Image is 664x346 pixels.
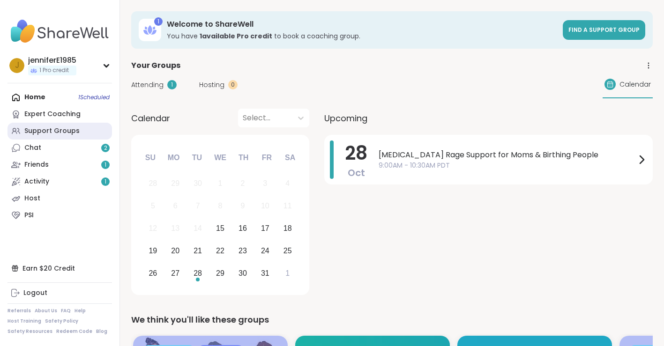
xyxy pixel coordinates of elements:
a: Support Groups [7,123,112,140]
a: Logout [7,285,112,302]
a: Friends1 [7,156,112,173]
div: Choose Friday, October 17th, 2025 [255,219,275,239]
div: 12 [149,222,157,235]
div: 28 [149,177,157,190]
div: 8 [218,199,223,212]
div: 3 [263,177,267,190]
div: 29 [216,267,224,280]
a: Blog [96,328,107,335]
a: PSI [7,207,112,224]
div: Choose Sunday, October 26th, 2025 [143,263,163,283]
div: Not available Tuesday, October 7th, 2025 [188,196,208,216]
div: Choose Saturday, October 25th, 2025 [277,241,298,261]
div: We think you'll like these groups [131,313,653,326]
a: Find a support group [563,20,645,40]
div: Choose Friday, October 24th, 2025 [255,241,275,261]
div: Su [140,147,161,168]
div: 23 [239,244,247,257]
div: Host [24,194,40,203]
span: Your Groups [131,60,180,71]
div: 0 [228,80,238,89]
div: 2 [240,177,245,190]
div: 30 [194,177,202,190]
a: Safety Resources [7,328,52,335]
h3: You have to book a coaching group. [167,31,557,41]
div: 18 [284,222,292,235]
div: Activity [24,177,49,186]
div: 19 [149,244,157,257]
div: Not available Wednesday, October 8th, 2025 [210,196,231,216]
div: month 2025-10 [142,172,298,284]
div: Choose Thursday, October 23rd, 2025 [233,241,253,261]
div: 14 [194,222,202,235]
span: 1 Pro credit [39,66,69,74]
a: Expert Coaching [7,106,112,123]
span: 28 [345,140,367,166]
div: 25 [284,244,292,257]
div: Expert Coaching [24,110,81,119]
div: Not available Monday, October 6th, 2025 [165,196,186,216]
span: Oct [348,166,365,179]
div: Choose Saturday, October 18th, 2025 [277,219,298,239]
div: Choose Sunday, October 19th, 2025 [143,241,163,261]
div: Choose Tuesday, October 28th, 2025 [188,263,208,283]
div: We [210,147,231,168]
img: ShareWell Nav Logo [7,15,112,48]
div: 13 [171,222,179,235]
div: Earn $20 Credit [7,260,112,277]
span: Find a support group [568,26,640,34]
span: Calendar [131,112,170,125]
div: Choose Wednesday, October 29th, 2025 [210,263,231,283]
a: Activity1 [7,173,112,190]
div: Not available Monday, September 29th, 2025 [165,174,186,194]
div: Not available Saturday, October 4th, 2025 [277,174,298,194]
span: 1 [104,161,106,169]
div: 16 [239,222,247,235]
a: Redeem Code [56,328,92,335]
div: Sa [280,147,300,168]
div: 1 [218,177,223,190]
div: Not available Friday, October 10th, 2025 [255,196,275,216]
div: 26 [149,267,157,280]
div: Not available Sunday, October 5th, 2025 [143,196,163,216]
h3: Welcome to ShareWell [167,19,557,29]
div: Choose Monday, October 20th, 2025 [165,241,186,261]
div: 7 [196,199,200,212]
span: 1 [104,178,106,186]
b: 1 available Pro credit [200,31,272,41]
div: 27 [171,267,179,280]
div: Not available Monday, October 13th, 2025 [165,219,186,239]
span: 2 [104,144,107,152]
span: j [15,59,19,72]
div: Choose Wednesday, October 22nd, 2025 [210,241,231,261]
div: Support Groups [24,126,80,136]
a: FAQ [61,308,71,314]
a: Chat2 [7,140,112,156]
div: Tu [187,147,207,168]
div: 6 [173,199,178,212]
div: Choose Thursday, October 30th, 2025 [233,263,253,283]
div: Choose Friday, October 31st, 2025 [255,263,275,283]
div: Choose Saturday, November 1st, 2025 [277,263,298,283]
a: Host [7,190,112,207]
div: Friends [24,160,49,169]
div: Not available Sunday, September 28th, 2025 [143,174,163,194]
div: 17 [261,222,269,235]
div: 24 [261,244,269,257]
div: Choose Monday, October 27th, 2025 [165,263,186,283]
div: 21 [194,244,202,257]
div: Not available Tuesday, October 14th, 2025 [188,219,208,239]
div: Not available Thursday, October 9th, 2025 [233,196,253,216]
a: Safety Policy [45,318,78,324]
div: Chat [24,143,41,153]
div: Not available Friday, October 3rd, 2025 [255,174,275,194]
div: PSI [24,211,34,220]
div: 29 [171,177,179,190]
div: 5 [151,199,155,212]
div: 20 [171,244,179,257]
a: About Us [35,308,57,314]
a: Referrals [7,308,31,314]
div: Not available Wednesday, October 1st, 2025 [210,174,231,194]
div: Fr [256,147,277,168]
div: 22 [216,244,224,257]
